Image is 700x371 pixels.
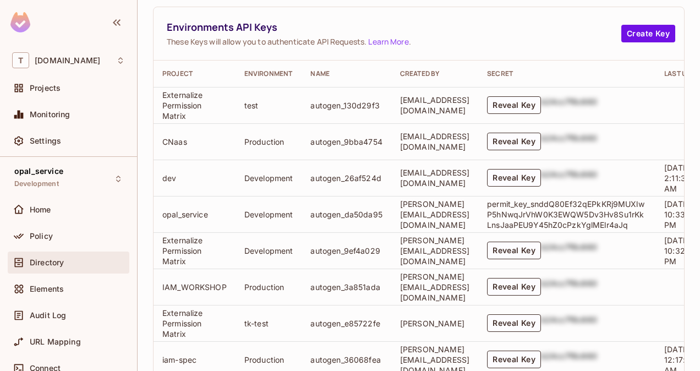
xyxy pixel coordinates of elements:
td: [PERSON_NAME][EMAIL_ADDRESS][DOMAIN_NAME] [391,232,478,269]
td: IAM_WORKSHOP [154,269,236,305]
span: Policy [30,232,53,241]
span: Home [30,205,51,214]
td: [EMAIL_ADDRESS][DOMAIN_NAME] [391,123,478,160]
div: Project [162,69,227,78]
span: [DATE] 10:32:01 PM [664,236,696,266]
span: Environments API Keys [167,20,621,34]
button: Reveal Key [487,278,541,296]
span: [DATE] 2:11:35 AM [664,163,690,193]
div: b24cc7f8c660 [541,169,597,187]
span: Directory [30,258,64,267]
td: test [236,87,302,123]
td: [EMAIL_ADDRESS][DOMAIN_NAME] [391,87,478,123]
span: Workspace: t-mobile.com [35,56,100,65]
button: Reveal Key [487,351,541,368]
span: Settings [30,137,61,145]
span: [DATE] 10:33:59 PM [664,199,697,230]
div: b24cc7f8c660 [541,351,597,368]
td: dev [154,160,236,196]
div: Environment [244,69,293,78]
td: Production [236,123,302,160]
span: URL Mapping [30,337,81,346]
td: autogen_26af524d [302,160,391,196]
div: Last Used [664,69,699,78]
div: Created By [400,69,469,78]
td: [EMAIL_ADDRESS][DOMAIN_NAME] [391,160,478,196]
td: autogen_130d29f3 [302,87,391,123]
div: b24cc7f8c660 [541,314,597,332]
td: tk-test [236,305,302,341]
td: Externalize Permission Matrix [154,87,236,123]
td: Development [236,232,302,269]
div: b24cc7f8c660 [541,96,597,114]
span: Elements [30,285,64,293]
td: opal_service [154,196,236,232]
button: Reveal Key [487,242,541,259]
td: autogen_da50da95 [302,196,391,232]
td: Externalize Permission Matrix [154,305,236,341]
td: autogen_3a851ada [302,269,391,305]
td: [PERSON_NAME][EMAIL_ADDRESS][DOMAIN_NAME] [391,196,478,232]
span: These Keys will allow you to authenticate API Requests. . [167,36,621,47]
button: Reveal Key [487,96,541,114]
span: Development [14,179,59,188]
td: autogen_9ef4a029 [302,232,391,269]
span: Projects [30,84,61,92]
a: Learn More [368,36,408,47]
img: SReyMgAAAABJRU5ErkJggg== [10,12,30,32]
span: Audit Log [30,311,66,320]
button: Reveal Key [487,314,541,332]
td: Development [236,196,302,232]
div: b24cc7f8c660 [541,133,597,150]
p: permit_key_snddQ80Ef32qEPkKRj9MUXlwP5hNwqJrVhW0K3EWQW5Dv3Hv8Su1rKkLnsJaaPEU9Y45hZ0cPzkYglMElr4aJq [487,199,647,230]
span: T [12,52,29,68]
td: CNaas [154,123,236,160]
td: [PERSON_NAME][EMAIL_ADDRESS][DOMAIN_NAME] [391,269,478,305]
button: Reveal Key [487,133,541,150]
td: autogen_e85722fe [302,305,391,341]
div: Name [310,69,382,78]
td: Development [236,160,302,196]
td: Production [236,269,302,305]
div: b24cc7f8c660 [541,278,597,296]
td: Externalize Permission Matrix [154,232,236,269]
span: opal_service [14,167,63,176]
button: Reveal Key [487,169,541,187]
span: Monitoring [30,110,70,119]
td: [PERSON_NAME] [391,305,478,341]
td: autogen_9bba4754 [302,123,391,160]
div: b24cc7f8c660 [541,242,597,259]
div: Secret [487,69,647,78]
button: Create Key [621,25,675,42]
